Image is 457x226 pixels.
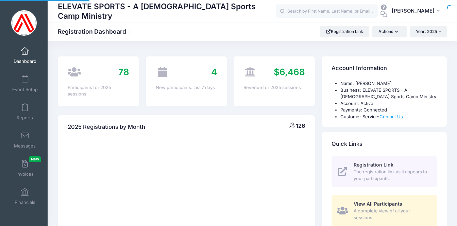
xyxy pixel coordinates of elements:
li: Name: [PERSON_NAME] [340,80,437,87]
span: Year: 2025 [416,29,437,34]
span: $6,468 [274,67,305,77]
li: Account: Active [340,100,437,107]
span: 126 [296,122,305,129]
div: Revenue for 2025 sessions [243,84,305,91]
a: Messages [9,128,41,152]
span: Registration Link [354,162,393,168]
input: Search by First Name, Last Name, or Email... [276,4,378,18]
img: ELEVATE SPORTS - A Christian Sports Camp Ministry [11,10,37,36]
h4: 2025 Registrations by Month [68,117,145,137]
span: View All Participants [354,201,402,207]
div: Participants for 2025 sessions [68,84,129,98]
a: Financials [9,185,41,208]
span: New [29,156,41,162]
span: Dashboard [14,58,36,64]
button: Actions [372,26,406,37]
span: Invoices [16,171,34,177]
a: Event Setup [9,72,41,95]
a: Registration Link The registration link as it appears to your participants. [332,156,437,187]
a: Reports [9,100,41,124]
button: Year: 2025 [410,26,447,37]
span: [PERSON_NAME] [392,7,435,15]
span: The registration link as it appears to your participants. [354,169,429,182]
h1: ELEVATE SPORTS - A [DEMOGRAPHIC_DATA] Sports Camp Ministry [58,1,276,21]
span: 4 [211,67,217,77]
span: Reports [17,115,33,121]
h1: Registration Dashboard [58,28,132,35]
li: Customer Service: [340,114,437,120]
span: Messages [14,143,36,149]
span: Event Setup [12,87,38,92]
li: Business: ELEVATE SPORTS - A [DEMOGRAPHIC_DATA] Sports Camp Ministry [340,87,437,100]
h4: Account Information [332,59,387,78]
li: Payments: Connected [340,107,437,114]
span: 78 [118,67,129,77]
a: Registration Link [320,26,369,37]
h4: Quick Links [332,135,362,154]
a: Dashboard [9,44,41,67]
a: InvoicesNew [9,156,41,180]
a: Contact Us [379,114,403,119]
span: A complete view of all your sessions. [354,208,429,221]
button: [PERSON_NAME] [387,3,447,19]
span: Financials [15,199,35,205]
div: New participants: last 7 days [156,84,217,91]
